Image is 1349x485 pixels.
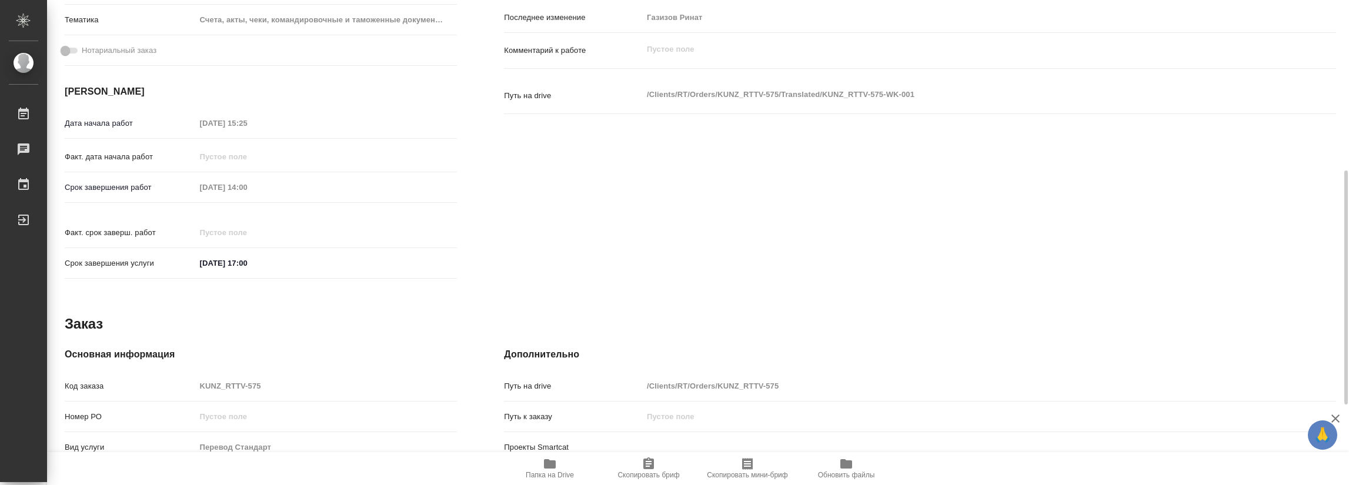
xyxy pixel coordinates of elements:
button: Скопировать бриф [599,452,698,485]
p: Номер РО [65,411,195,423]
input: ✎ Введи что-нибудь [195,255,298,272]
p: Тематика [65,14,195,26]
p: Дата начала работ [65,118,195,129]
button: 🙏 [1308,420,1337,450]
input: Пустое поле [195,224,298,241]
p: Срок завершения услуги [65,257,195,269]
span: 🙏 [1313,423,1333,447]
span: Обновить файлы [818,471,875,479]
p: Путь на drive [504,90,643,102]
p: Комментарий к работе [504,45,643,56]
input: Пустое поле [195,408,457,425]
input: Пустое поле [643,377,1267,394]
h2: Заказ [65,315,103,333]
span: Скопировать мини-бриф [707,471,787,479]
button: Обновить файлы [797,452,896,485]
textarea: /Clients/RT/Orders/KUNZ_RTTV-575/Translated/KUNZ_RTTV-575-WK-001 [643,85,1267,105]
p: Срок завершения работ [65,182,195,193]
p: Путь к заказу [504,411,643,423]
span: Папка на Drive [526,471,574,479]
span: Нотариальный заказ [82,45,156,56]
p: Факт. срок заверш. работ [65,227,195,239]
p: Последнее изменение [504,12,643,24]
p: Код заказа [65,380,195,392]
button: Папка на Drive [500,452,599,485]
h4: Дополнительно [504,347,1336,362]
h4: [PERSON_NAME] [65,85,457,99]
button: Скопировать мини-бриф [698,452,797,485]
input: Пустое поле [195,377,457,394]
p: Факт. дата начала работ [65,151,195,163]
p: Путь на drive [504,380,643,392]
input: Пустое поле [643,9,1267,26]
input: Пустое поле [195,439,457,456]
h4: Основная информация [65,347,457,362]
span: Скопировать бриф [617,471,679,479]
input: Пустое поле [195,148,298,165]
input: Пустое поле [195,115,298,132]
div: Счета, акты, чеки, командировочные и таможенные документы [195,10,457,30]
p: Проекты Smartcat [504,441,643,453]
p: Вид услуги [65,441,195,453]
input: Пустое поле [195,179,298,196]
input: Пустое поле [643,408,1267,425]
